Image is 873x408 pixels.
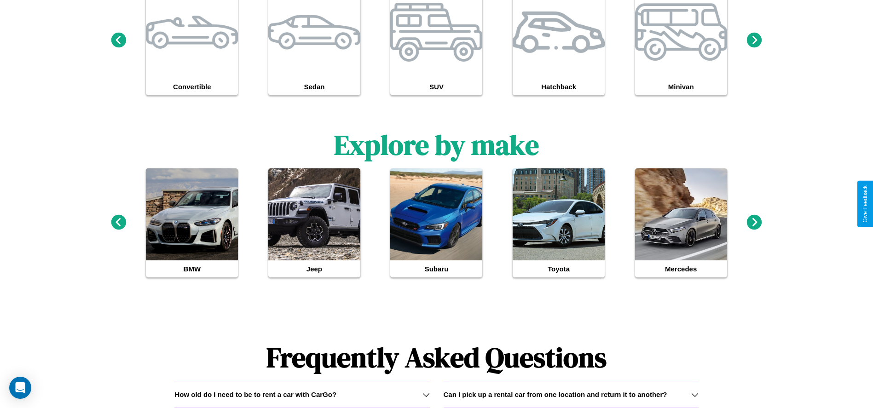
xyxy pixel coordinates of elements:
[174,391,336,398] h3: How old do I need to be to rent a car with CarGo?
[334,126,539,164] h1: Explore by make
[146,260,238,277] h4: BMW
[862,185,868,223] div: Give Feedback
[635,78,727,95] h4: Minivan
[390,78,482,95] h4: SUV
[268,78,360,95] h4: Sedan
[444,391,667,398] h3: Can I pick up a rental car from one location and return it to another?
[9,377,31,399] div: Open Intercom Messenger
[146,78,238,95] h4: Convertible
[635,260,727,277] h4: Mercedes
[513,260,605,277] h4: Toyota
[174,334,698,381] h1: Frequently Asked Questions
[268,260,360,277] h4: Jeep
[513,78,605,95] h4: Hatchback
[390,260,482,277] h4: Subaru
